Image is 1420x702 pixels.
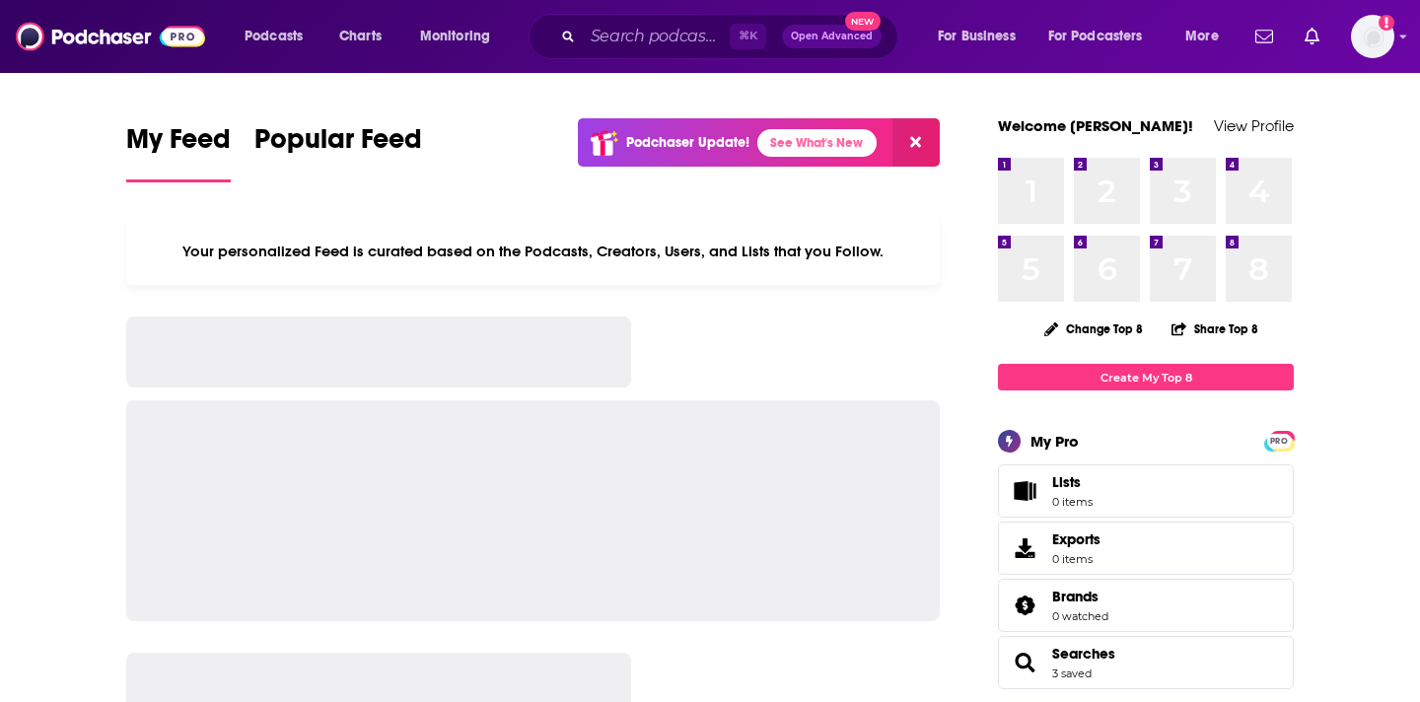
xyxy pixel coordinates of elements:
[998,116,1193,135] a: Welcome [PERSON_NAME]!
[126,122,231,182] a: My Feed
[1005,477,1044,505] span: Lists
[782,25,882,48] button: Open AdvancedNew
[1052,495,1093,509] span: 0 items
[1379,15,1394,31] svg: Add a profile image
[126,218,940,285] div: Your personalized Feed is curated based on the Podcasts, Creators, Users, and Lists that you Follow.
[791,32,873,41] span: Open Advanced
[1052,588,1108,605] a: Brands
[583,21,730,52] input: Search podcasts, credits, & more...
[1351,15,1394,58] button: Show profile menu
[938,23,1016,50] span: For Business
[1185,23,1219,50] span: More
[1214,116,1294,135] a: View Profile
[1171,310,1259,348] button: Share Top 8
[1052,609,1108,623] a: 0 watched
[254,122,422,168] span: Popular Feed
[998,364,1294,390] a: Create My Top 8
[1048,23,1143,50] span: For Podcasters
[1247,20,1281,53] a: Show notifications dropdown
[998,579,1294,632] span: Brands
[1267,433,1291,448] a: PRO
[1005,649,1044,676] a: Searches
[998,636,1294,689] span: Searches
[406,21,516,52] button: open menu
[547,14,917,59] div: Search podcasts, credits, & more...
[845,12,881,31] span: New
[254,122,422,182] a: Popular Feed
[1052,473,1093,491] span: Lists
[626,134,749,151] p: Podchaser Update!
[1052,645,1115,663] a: Searches
[1030,432,1079,451] div: My Pro
[730,24,766,49] span: ⌘ K
[339,23,382,50] span: Charts
[1005,592,1044,619] a: Brands
[1052,667,1092,680] a: 3 saved
[1032,316,1155,341] button: Change Top 8
[1052,588,1099,605] span: Brands
[1052,473,1081,491] span: Lists
[1005,534,1044,562] span: Exports
[1052,530,1100,548] span: Exports
[998,522,1294,575] a: Exports
[16,18,205,55] img: Podchaser - Follow, Share and Rate Podcasts
[420,23,490,50] span: Monitoring
[924,21,1040,52] button: open menu
[1267,434,1291,449] span: PRO
[231,21,328,52] button: open menu
[126,122,231,168] span: My Feed
[1351,15,1394,58] img: User Profile
[1297,20,1327,53] a: Show notifications dropdown
[757,129,877,157] a: See What's New
[1035,21,1171,52] button: open menu
[1171,21,1243,52] button: open menu
[245,23,303,50] span: Podcasts
[1052,552,1100,566] span: 0 items
[1351,15,1394,58] span: Logged in as sashagoldin
[998,464,1294,518] a: Lists
[326,21,393,52] a: Charts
